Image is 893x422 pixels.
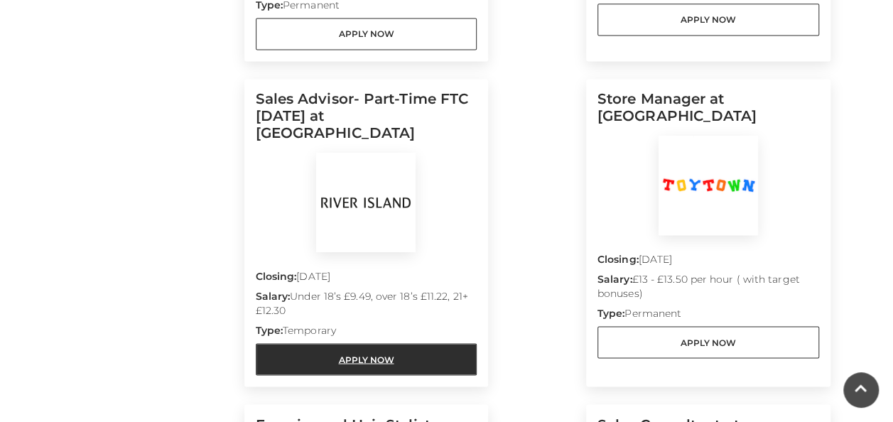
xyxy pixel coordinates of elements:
a: Apply Now [256,18,477,50]
p: [DATE] [256,269,477,289]
strong: Closing: [597,253,639,266]
strong: Type: [597,307,624,320]
strong: Salary: [597,273,632,286]
p: [DATE] [597,252,819,272]
p: Temporary [256,323,477,343]
a: Apply Now [597,4,819,36]
strong: Salary: [256,290,291,303]
p: Permanent [597,306,819,326]
img: River Island [316,153,416,252]
h5: Sales Advisor- Part-Time FTC [DATE] at [GEOGRAPHIC_DATA] [256,90,477,153]
p: Under 18’s £9.49, over 18’s £11.22, 21+ £12.30 [256,289,477,323]
h5: Store Manager at [GEOGRAPHIC_DATA] [597,90,819,136]
p: £13 - £13.50 per hour ( with target bonuses) [597,272,819,306]
a: Apply Now [597,326,819,358]
a: Apply Now [256,343,477,375]
img: Toy Town [659,136,758,235]
strong: Type: [256,324,283,337]
strong: Closing: [256,270,297,283]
